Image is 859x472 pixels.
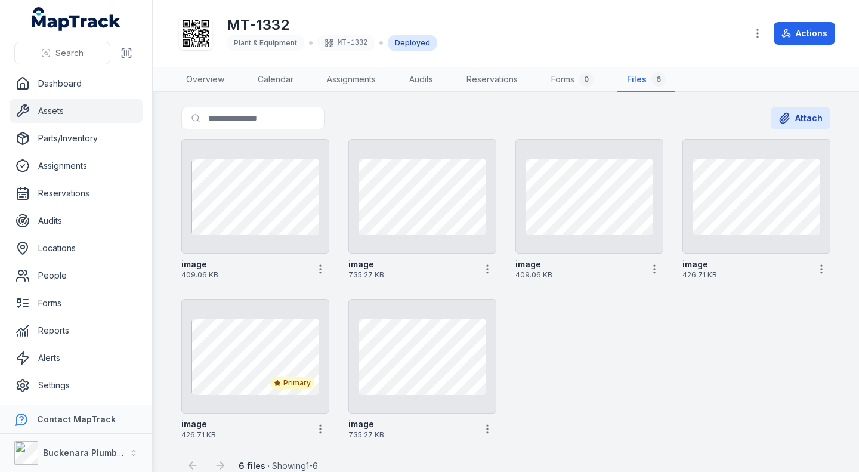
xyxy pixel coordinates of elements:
[14,42,110,64] button: Search
[579,72,594,87] div: 0
[55,47,84,59] span: Search
[10,236,143,260] a: Locations
[10,291,143,315] a: Forms
[348,418,374,430] strong: image
[457,67,527,92] a: Reservations
[43,448,200,458] strong: Buckenara Plumbing Gas & Electrical
[10,209,143,233] a: Audits
[400,67,443,92] a: Audits
[10,319,143,343] a: Reports
[270,377,314,389] div: Primary
[515,258,541,270] strong: image
[10,346,143,370] a: Alerts
[10,99,143,123] a: Assets
[239,461,265,471] strong: 6 files
[181,418,207,430] strong: image
[10,127,143,150] a: Parts/Inventory
[32,7,121,31] a: MapTrack
[37,414,116,424] strong: Contact MapTrack
[10,374,143,397] a: Settings
[348,270,474,280] span: 735.27 KB
[317,35,375,51] div: MT-1332
[348,430,474,440] span: 735.27 KB
[682,258,708,270] strong: image
[234,38,297,47] span: Plant & Equipment
[388,35,437,51] div: Deployed
[542,67,603,92] a: Forms0
[10,154,143,178] a: Assignments
[771,107,830,129] button: Attach
[515,270,641,280] span: 409.06 KB
[774,22,835,45] button: Actions
[181,430,307,440] span: 426.71 KB
[181,258,207,270] strong: image
[348,258,374,270] strong: image
[10,181,143,205] a: Reservations
[682,270,808,280] span: 426.71 KB
[248,67,303,92] a: Calendar
[10,72,143,95] a: Dashboard
[617,67,675,92] a: Files6
[227,16,437,35] h1: MT-1332
[177,67,234,92] a: Overview
[10,264,143,288] a: People
[239,461,318,471] span: · Showing 1 - 6
[651,72,666,87] div: 6
[181,270,307,280] span: 409.06 KB
[317,67,385,92] a: Assignments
